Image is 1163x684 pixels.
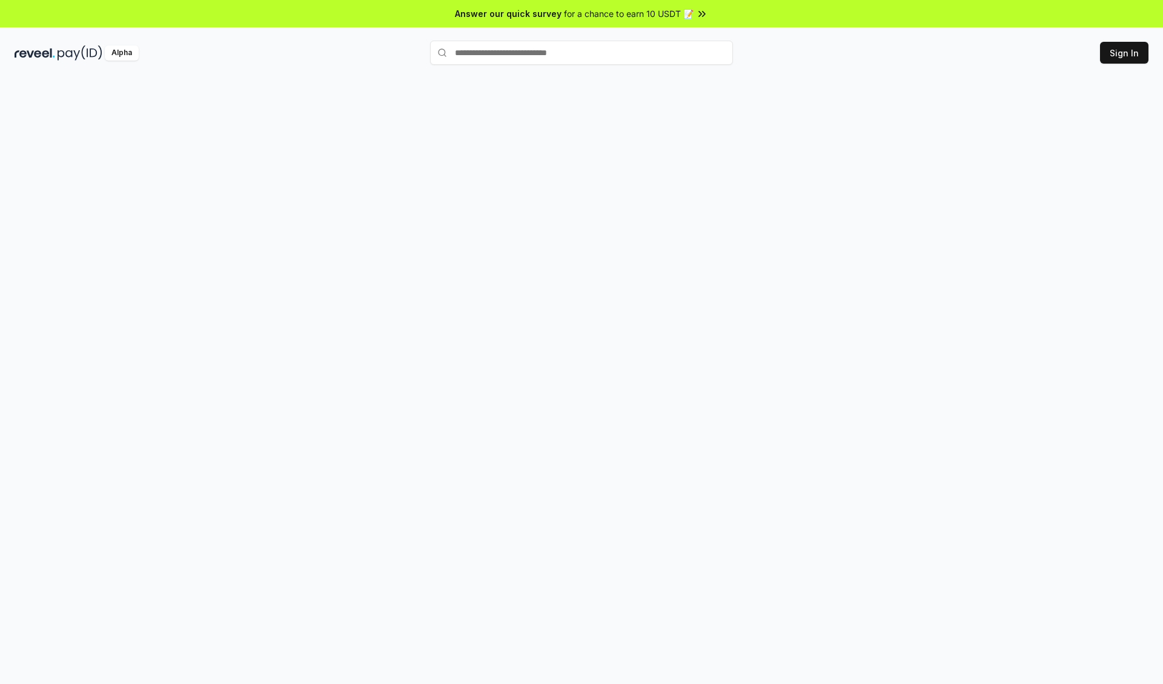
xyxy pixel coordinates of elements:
img: reveel_dark [15,45,55,61]
button: Sign In [1100,42,1148,64]
span: for a chance to earn 10 USDT 📝 [564,7,694,20]
div: Alpha [105,45,139,61]
span: Answer our quick survey [455,7,562,20]
img: pay_id [58,45,102,61]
